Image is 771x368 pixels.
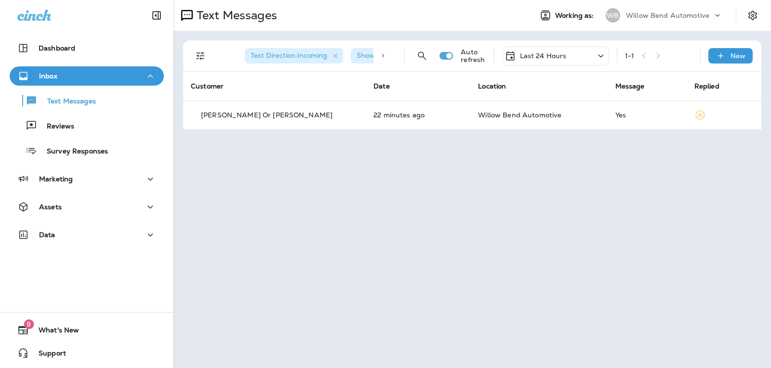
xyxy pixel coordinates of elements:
[615,82,645,90] span: Message
[373,82,390,90] span: Date
[10,169,164,189] button: Marketing
[191,46,210,65] button: Filters
[555,12,596,20] span: Working as:
[10,140,164,161] button: Survey Responses
[201,111,332,119] p: [PERSON_NAME] Or [PERSON_NAME]
[39,72,57,80] p: Inbox
[10,38,164,58] button: Dashboard
[412,46,432,65] button: Search Messages
[39,175,73,183] p: Marketing
[373,111,463,119] p: Sep 30, 2025 12:47 PM
[39,44,75,52] p: Dashboard
[39,231,55,239] p: Data
[351,48,489,63] div: Show Start/Stop/Unsubscribe:true
[606,8,620,23] div: WB
[245,48,343,63] div: Text Direction:Incoming
[357,51,473,60] span: Show Start/Stop/Unsubscribe : true
[478,82,506,90] span: Location
[615,111,679,119] div: Yes
[24,319,34,329] span: 9
[461,48,486,63] p: Auto refresh
[37,147,108,156] p: Survey Responses
[478,111,561,119] span: Willow Bend Automotive
[10,225,164,244] button: Data
[744,7,761,24] button: Settings
[29,326,79,338] span: What's New
[10,343,164,363] button: Support
[29,349,66,361] span: Support
[193,8,277,23] p: Text Messages
[10,66,164,86] button: Inbox
[37,122,74,131] p: Reviews
[520,52,567,60] p: Last 24 Hours
[731,52,745,60] p: New
[38,97,96,106] p: Text Messages
[625,52,634,60] div: 1 - 1
[39,203,62,211] p: Assets
[10,197,164,216] button: Assets
[191,82,224,90] span: Customer
[143,6,170,25] button: Collapse Sidebar
[10,90,164,111] button: Text Messages
[251,51,327,60] span: Text Direction : Incoming
[10,115,164,136] button: Reviews
[694,82,719,90] span: Replied
[10,320,164,340] button: 9What's New
[626,12,709,19] p: Willow Bend Automotive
